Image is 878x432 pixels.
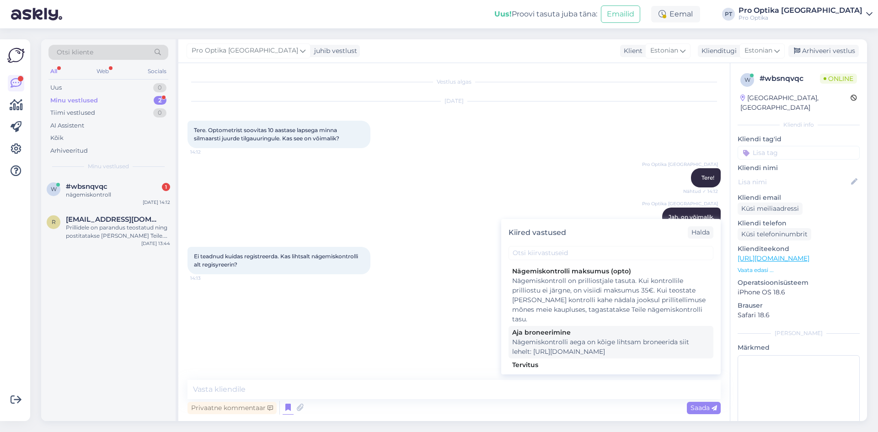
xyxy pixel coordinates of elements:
div: [PERSON_NAME] [738,329,860,337]
div: Küsi telefoninumbrit [738,228,811,240]
p: Klienditeekond [738,244,860,254]
div: nägemiskontroll [66,191,170,199]
span: Pro Optika [GEOGRAPHIC_DATA] [192,46,298,56]
div: Küsi meiliaadressi [738,203,803,215]
div: Kiired vastused [509,227,566,238]
span: Ei teadnud kuidas registreerda. Kas lihtsalt nágemiskontrolli alt regisyreerin? [194,253,359,268]
div: [DATE] 13:44 [141,240,170,247]
span: Estonian [650,46,678,56]
span: Otsi kliente [57,48,93,57]
span: Saada [691,404,717,412]
span: Nähtud ✓ 14:12 [683,188,718,195]
span: Tere! [701,174,714,181]
div: Arhiveeritud [50,146,88,155]
div: Nägemiskontrolli aega on kõige lihtsam broneerida siit lehelt: [URL][DOMAIN_NAME] [512,337,710,357]
div: Nägemiskontrolli maksumus (opto) [512,267,710,276]
div: 2 [154,96,166,105]
p: Brauser [738,301,860,310]
div: All [48,65,59,77]
div: Tiimi vestlused [50,108,95,117]
div: Socials [146,65,168,77]
p: Kliendi email [738,193,860,203]
div: Tervitus [512,360,710,370]
div: Prillidele on parandus teostatud ning postitatakse [PERSON_NAME] Teile. Paki jälgimiskood on siin... [66,224,170,240]
p: Märkmed [738,343,860,352]
div: Kõik [50,133,64,143]
div: Klient [620,46,642,56]
div: Tere, Kuidas saame Teile kasulik olla? [512,370,710,379]
p: Operatsioonisüsteem [738,278,860,288]
span: Jah, on võimalik. [669,213,714,220]
div: Pro Optika [GEOGRAPHIC_DATA] [739,7,862,14]
div: Privaatne kommentaar [187,402,277,414]
span: w [51,186,57,192]
div: AI Assistent [50,121,84,130]
div: Klienditugi [698,46,737,56]
p: Vaata edasi ... [738,266,860,274]
div: PT [722,8,735,21]
div: 1 [162,183,170,191]
div: juhib vestlust [311,46,357,56]
p: iPhone OS 18.6 [738,288,860,297]
input: Otsi kiirvastuseid [509,246,713,260]
div: Web [95,65,111,77]
p: Safari 18.6 [738,310,860,320]
div: Uus [50,83,62,92]
div: # wbsnqvqc [760,73,820,84]
div: [GEOGRAPHIC_DATA], [GEOGRAPHIC_DATA] [740,93,851,112]
div: Vestlus algas [187,78,721,86]
p: Kliendi telefon [738,219,860,228]
img: Askly Logo [7,47,25,64]
div: Pro Optika [739,14,862,21]
span: 14:12 [190,149,225,155]
div: 0 [153,108,166,117]
span: Minu vestlused [88,162,129,171]
div: Nägemiskontroll on prilliostjale tasuta. Kui kontrollile prilliostu ei järgne, on visiidi maksumu... [512,276,710,324]
span: #wbsnqvqc [66,182,107,191]
input: Lisa tag [738,146,860,160]
a: [URL][DOMAIN_NAME] [738,254,809,262]
span: Estonian [744,46,772,56]
p: Kliendi tag'id [738,134,860,144]
span: Tere. Optometrist soovitas 10 aastase lapsega minna silmaarsti juurde tilgauuringule. Kas see on ... [194,127,339,142]
span: 14:13 [190,275,225,282]
button: Emailid [601,5,640,23]
span: Pro Optika [GEOGRAPHIC_DATA] [642,200,718,207]
p: Kliendi nimi [738,163,860,173]
span: regiina14.viirmets@gmail.com [66,215,161,224]
span: w [744,76,750,83]
span: r [52,219,56,225]
div: [DATE] [187,97,721,105]
div: 0 [153,83,166,92]
div: Eemal [651,6,700,22]
div: Arhiveeri vestlus [788,45,859,57]
a: Pro Optika [GEOGRAPHIC_DATA]Pro Optika [739,7,873,21]
b: Uus! [494,10,512,18]
div: Kliendi info [738,121,860,129]
input: Lisa nimi [738,177,849,187]
span: Online [820,74,857,84]
div: Aja broneerimine [512,328,710,337]
div: Proovi tasuta juba täna: [494,9,597,20]
div: Minu vestlused [50,96,98,105]
div: Halda [688,226,713,239]
div: [DATE] 14:12 [143,199,170,206]
span: Pro Optika [GEOGRAPHIC_DATA] [642,161,718,168]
